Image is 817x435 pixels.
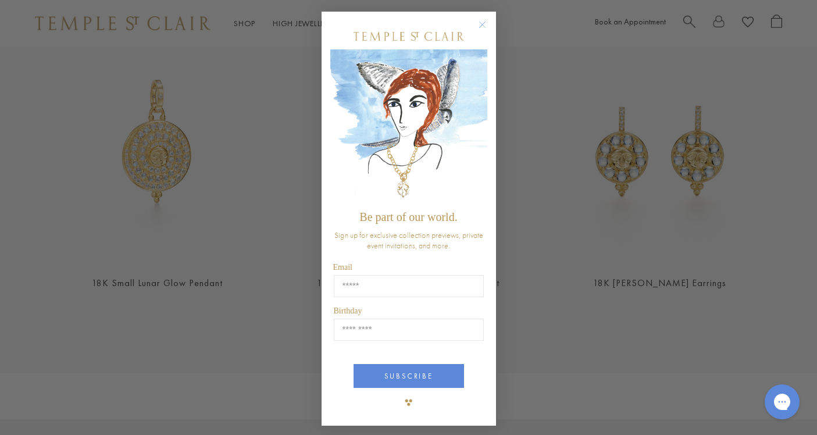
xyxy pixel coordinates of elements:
input: Email [334,275,484,297]
span: Be part of our world. [359,211,457,223]
span: Birthday [334,306,362,315]
img: Temple St. Clair [354,32,464,41]
button: SUBSCRIBE [354,364,464,388]
img: TSC [397,391,420,414]
span: Email [333,263,352,272]
span: Sign up for exclusive collection previews, private event invitations, and more. [334,230,483,251]
button: Close dialog [481,23,495,38]
img: c4a9eb12-d91a-4d4a-8ee0-386386f4f338.jpeg [330,49,487,205]
iframe: Gorgias live chat messenger [759,380,805,423]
